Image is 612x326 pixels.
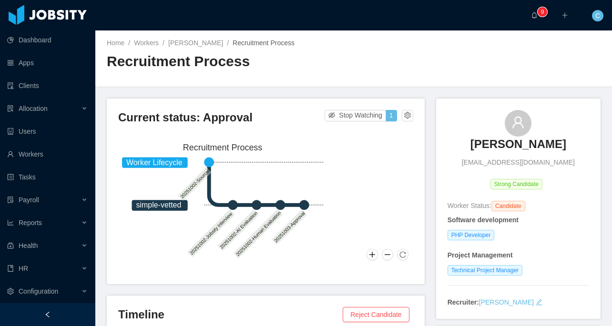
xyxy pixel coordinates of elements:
[479,298,534,306] a: [PERSON_NAME]
[7,242,14,249] i: icon: medicine-box
[118,307,343,322] h3: Timeline
[19,265,28,272] span: HR
[448,202,491,209] span: Worker Status:
[19,105,48,112] span: Allocation
[470,137,566,158] a: [PERSON_NAME]
[397,249,408,260] button: Reset Zoom
[7,105,14,112] i: icon: solution
[233,39,295,47] span: Recruitment Process
[448,251,513,259] strong: Project Management
[19,219,42,227] span: Reports
[343,307,409,322] button: Reject Candidate
[386,110,397,121] button: 1
[19,287,58,295] span: Configuration
[541,7,544,17] p: 9
[274,210,306,243] text: 20251003-Approval
[107,39,124,47] a: Home
[227,39,229,47] span: /
[19,242,38,249] span: Health
[531,12,538,19] i: icon: bell
[511,116,525,129] i: icon: user
[536,299,542,306] i: icon: edit
[7,265,14,272] i: icon: book
[180,167,212,199] text: 20251002-Sourced
[128,39,130,47] span: /
[107,52,354,71] h2: Recruitment Process
[168,39,223,47] a: [PERSON_NAME]
[402,110,413,121] button: icon: setting
[163,39,164,47] span: /
[561,12,568,19] i: icon: plus
[7,145,88,164] a: icon: userWorkers
[219,210,259,250] text: 20251002-AI Evaluation
[19,196,39,204] span: Payroll
[189,211,234,256] text: 20251002-Jobsity Interview
[183,143,263,152] text: Recruitment Process
[7,168,88,187] a: icon: profileTasks
[7,76,88,95] a: icon: auditClients
[367,249,378,260] button: Zoom In
[595,10,600,21] span: C
[7,197,14,203] i: icon: file-protect
[118,110,325,125] h3: Current status: Approval
[7,122,88,141] a: icon: robotUsers
[382,249,393,260] button: Zoom Out
[470,137,566,152] h3: [PERSON_NAME]
[134,39,159,47] a: Workers
[235,210,282,257] text: 20251002-Human Evaluation
[448,230,495,240] span: PHP Developer
[7,30,88,49] a: icon: pie-chartDashboard
[7,53,88,72] a: icon: appstoreApps
[126,158,183,167] tspan: Worker Lifecycle
[462,158,575,168] span: [EMAIL_ADDRESS][DOMAIN_NAME]
[538,7,547,17] sup: 9
[490,179,542,189] span: Strong Candidate
[448,265,522,276] span: Technical Project Manager
[7,288,14,295] i: icon: setting
[448,298,479,306] strong: Recruiter:
[325,110,386,121] button: icon: eye-invisibleStop Watching
[491,201,525,211] span: Candidate
[448,216,519,224] strong: Software development
[136,201,182,209] tspan: simple-vetted
[7,219,14,226] i: icon: line-chart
